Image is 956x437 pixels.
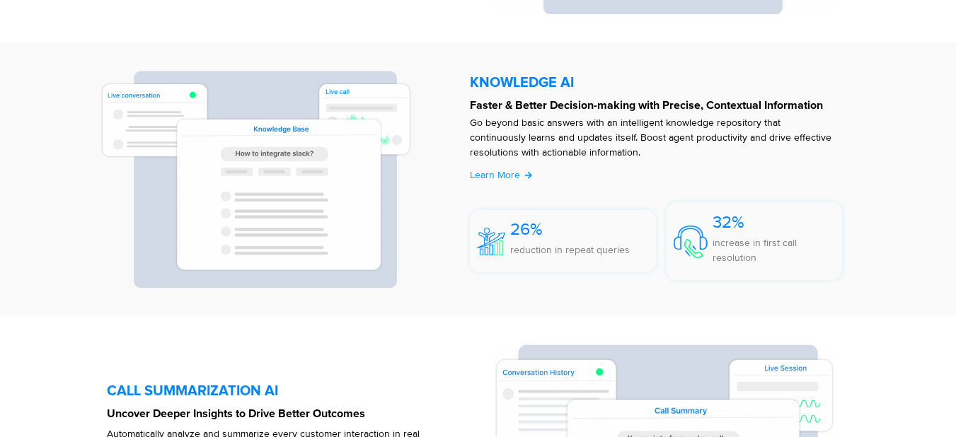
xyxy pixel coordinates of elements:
span: Learn More [470,169,520,181]
span: 32% [713,212,744,233]
a: Learn More [470,168,533,182]
strong: Uncover Deeper Insights to Drive Better Outcomes [107,408,365,419]
p: reduction in repeat queries [510,243,630,257]
p: Go beyond basic answers with an intelligent knowledge repository that continuously learns and upd... [470,115,836,160]
h5: CALL SUMMARIZATION AI [107,384,480,398]
img: 32% [674,226,708,258]
strong: Faster & Better Decision-making with Precise, Contextual Information [470,100,823,111]
p: increase in first call resolution [713,235,842,265]
span: 26% [510,219,543,240]
h5: KNOWLEDGE AI​​ [470,76,850,90]
img: 26% [477,228,505,255]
